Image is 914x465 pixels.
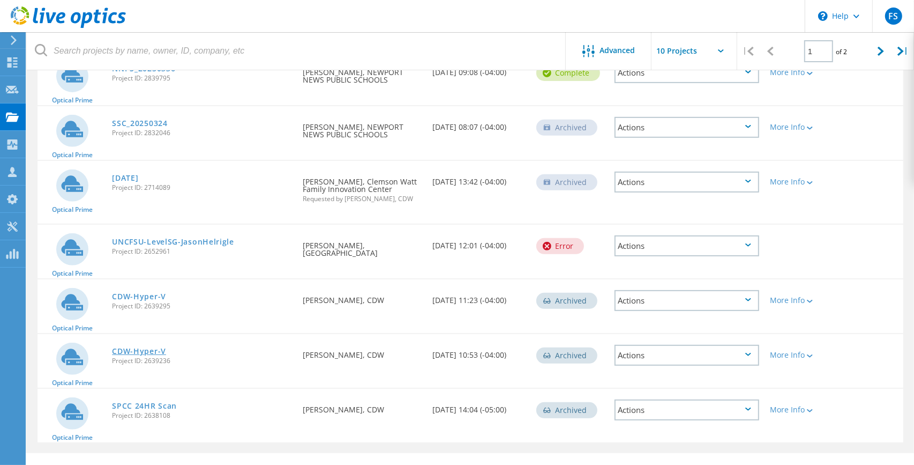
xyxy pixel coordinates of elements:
div: More Info [770,406,828,414]
span: Project ID: 2639236 [112,358,292,364]
span: Optical Prime [52,97,93,104]
div: Error [536,238,584,254]
div: Actions [615,345,760,366]
div: [PERSON_NAME], CDW [297,334,427,370]
a: Live Optics Dashboard [11,23,126,30]
span: Project ID: 2832046 [112,130,292,136]
div: Actions [615,117,760,138]
span: Optical Prime [52,325,93,331]
input: Search projects by name, owner, ID, company, etc [27,32,566,70]
a: [DATE] [112,174,138,182]
div: [DATE] 08:07 (-04:00) [427,106,531,142]
div: Actions [615,172,760,193]
div: | [892,32,914,70]
div: | [737,32,759,70]
div: More Info [770,69,828,76]
div: [PERSON_NAME], Clemson Watt Family Innovation Center [297,161,427,213]
span: Optical Prime [52,380,93,386]
div: More Info [770,297,828,304]
div: More Info [770,123,828,131]
span: Optical Prime [52,434,93,441]
div: Archived [536,402,597,418]
span: of 2 [836,47,847,56]
span: Project ID: 2714089 [112,184,292,191]
div: [DATE] 12:01 (-04:00) [427,225,531,260]
div: Archived [536,348,597,364]
div: Actions [615,235,760,256]
div: Archived [536,293,597,309]
div: [PERSON_NAME], CDW [297,279,427,315]
span: Optical Prime [52,152,93,158]
div: [PERSON_NAME], NEWPORT NEWS PUBLIC SCHOOLS [297,106,427,149]
div: Archived [536,174,597,190]
div: [DATE] 14:04 (-05:00) [427,389,531,424]
svg: \n [818,11,828,21]
a: UNCFSU-LevelSG-JasonHelrigle [112,238,234,246]
span: Optical Prime [52,270,93,277]
span: Requested by [PERSON_NAME], CDW [303,196,422,202]
a: CDW-Hyper-V [112,348,166,355]
span: Project ID: 2839795 [112,75,292,82]
span: Project ID: 2639295 [112,303,292,309]
a: CDW-Hyper-V [112,293,166,300]
span: Project ID: 2652961 [112,248,292,255]
div: More Info [770,178,828,186]
div: [DATE] 10:53 (-04:00) [427,334,531,370]
a: SPCC 24HR Scan [112,402,177,410]
span: Optical Prime [52,206,93,213]
div: Actions [615,290,760,311]
div: Archived [536,120,597,136]
span: Advanced [600,47,635,54]
div: [DATE] 13:42 (-04:00) [427,161,531,196]
span: Project ID: 2638108 [112,412,292,419]
div: [PERSON_NAME], CDW [297,389,427,424]
a: SSC_20250324 [112,120,167,127]
div: More Info [770,351,828,359]
div: Actions [615,400,760,420]
span: FS [888,12,898,20]
div: [PERSON_NAME], [GEOGRAPHIC_DATA] [297,225,427,268]
div: [DATE] 11:23 (-04:00) [427,279,531,315]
